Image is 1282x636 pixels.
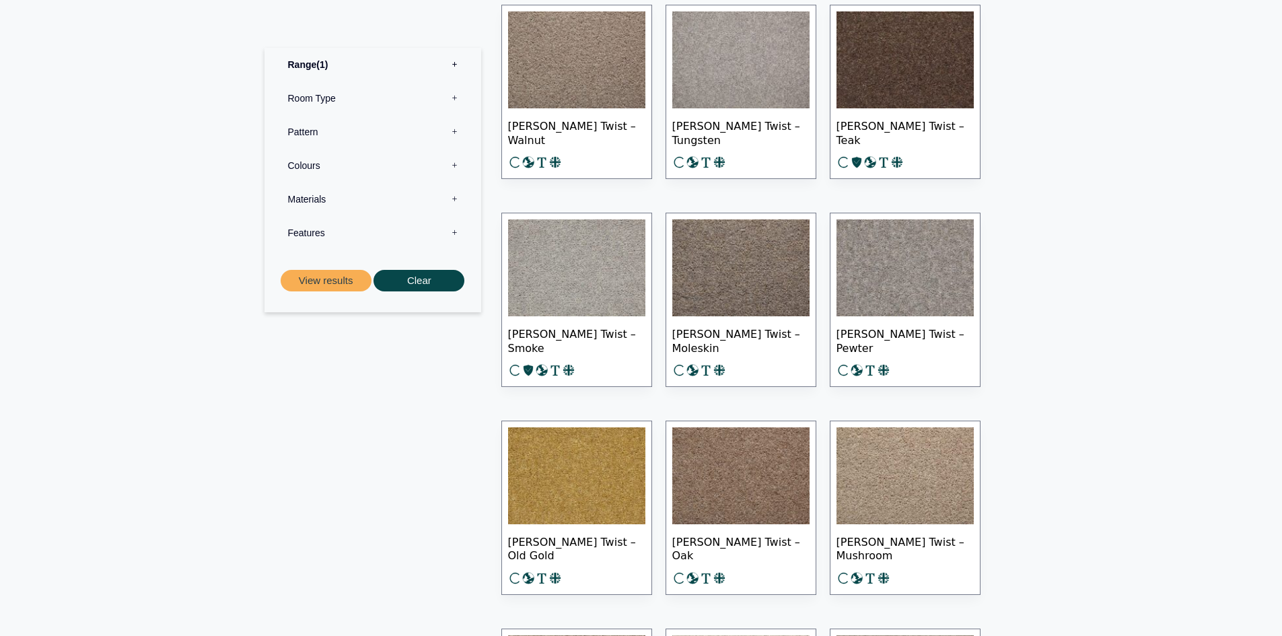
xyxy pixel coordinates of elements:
[275,182,471,215] label: Materials
[666,421,816,595] a: [PERSON_NAME] Twist – Oak
[672,524,810,571] span: [PERSON_NAME] Twist – Oak
[672,427,810,524] img: Tomkinson Twist - Oak
[508,11,645,108] img: Tomkinson Twist - Walnut
[275,215,471,249] label: Features
[672,11,810,108] img: Tomkinson Twist Tungsten
[508,524,645,571] span: [PERSON_NAME] Twist – Old Gold
[836,427,974,524] img: Tomkinson Twist - Mushroom
[275,81,471,114] label: Room Type
[666,5,816,179] a: [PERSON_NAME] Twist – Tungsten
[836,219,974,316] img: Tomkinson Twist - Pewter
[830,213,981,387] a: [PERSON_NAME] Twist – Pewter
[501,421,652,595] a: [PERSON_NAME] Twist – Old Gold
[508,108,645,155] span: [PERSON_NAME] Twist – Walnut
[373,269,464,291] button: Clear
[508,316,645,363] span: [PERSON_NAME] Twist – Smoke
[672,108,810,155] span: [PERSON_NAME] Twist – Tungsten
[836,108,974,155] span: [PERSON_NAME] Twist – Teak
[508,219,645,316] img: Tomkinson Twist Smoke
[275,114,471,148] label: Pattern
[281,269,371,291] button: View results
[508,427,645,524] img: Tomkinson Twist - Old Gold
[836,316,974,363] span: [PERSON_NAME] Twist – Pewter
[836,524,974,571] span: [PERSON_NAME] Twist – Mushroom
[501,5,652,179] a: [PERSON_NAME] Twist – Walnut
[830,421,981,595] a: [PERSON_NAME] Twist – Mushroom
[275,47,471,81] label: Range
[275,148,471,182] label: Colours
[830,5,981,179] a: [PERSON_NAME] Twist – Teak
[501,213,652,387] a: [PERSON_NAME] Twist – Smoke
[316,59,328,69] span: 1
[666,213,816,387] a: [PERSON_NAME] Twist – Moleskin
[672,219,810,316] img: Tomkinson Twist - Moleskin
[672,316,810,363] span: [PERSON_NAME] Twist – Moleskin
[836,11,974,108] img: Tomkinson Twist - Teak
